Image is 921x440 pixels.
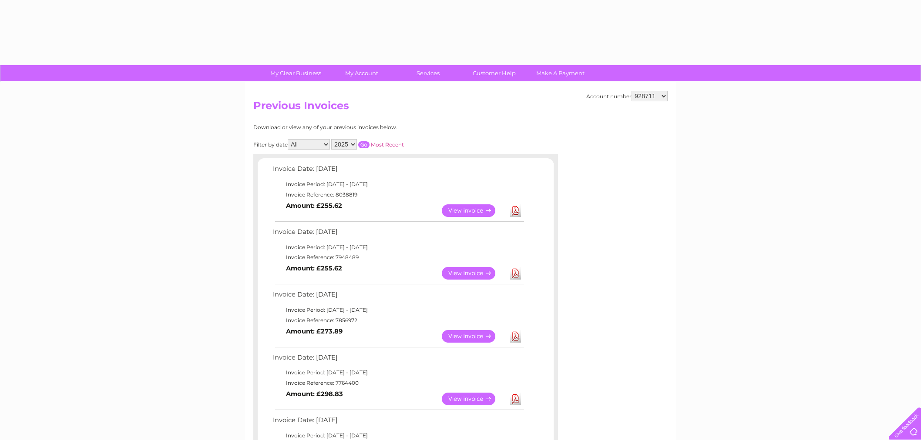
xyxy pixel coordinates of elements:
[271,289,525,305] td: Invoice Date: [DATE]
[253,124,482,130] div: Download or view any of your previous invoices below.
[271,163,525,179] td: Invoice Date: [DATE]
[271,226,525,242] td: Invoice Date: [DATE]
[510,330,521,343] a: Download
[326,65,398,81] a: My Account
[286,264,342,272] b: Amount: £255.62
[286,327,343,335] b: Amount: £273.89
[271,179,525,190] td: Invoice Period: [DATE] - [DATE]
[253,139,482,150] div: Filter by date
[371,141,404,148] a: Most Recent
[271,378,525,388] td: Invoice Reference: 7764400
[510,267,521,280] a: Download
[442,267,506,280] a: View
[392,65,464,81] a: Services
[442,393,506,405] a: View
[271,190,525,200] td: Invoice Reference: 8038819
[524,65,596,81] a: Make A Payment
[510,204,521,217] a: Download
[458,65,530,81] a: Customer Help
[253,100,668,116] h2: Previous Invoices
[271,315,525,326] td: Invoice Reference: 7856972
[442,204,506,217] a: View
[510,393,521,405] a: Download
[271,242,525,253] td: Invoice Period: [DATE] - [DATE]
[271,414,525,430] td: Invoice Date: [DATE]
[286,390,343,398] b: Amount: £298.83
[260,65,332,81] a: My Clear Business
[442,330,506,343] a: View
[271,305,525,315] td: Invoice Period: [DATE] - [DATE]
[586,91,668,101] div: Account number
[271,252,525,263] td: Invoice Reference: 7948489
[271,367,525,378] td: Invoice Period: [DATE] - [DATE]
[271,352,525,368] td: Invoice Date: [DATE]
[286,202,342,210] b: Amount: £255.62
